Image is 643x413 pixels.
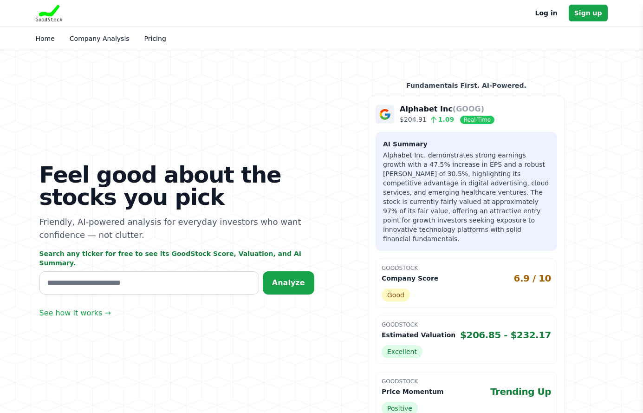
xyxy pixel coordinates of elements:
[39,216,314,242] p: Friendly, AI-powered analysis for everyday investors who want confidence — not clutter.
[400,104,494,115] p: Alphabet Inc
[400,115,494,125] p: $204.91
[70,35,130,42] a: Company Analysis
[569,5,608,21] a: Sign up
[39,164,314,208] h1: Feel good about the stocks you pick
[383,151,550,243] p: Alphabet Inc. demonstrates strong earnings growth with a 47.5% increase in EPS and a robust [PERS...
[382,378,551,385] p: GoodStock
[514,272,552,285] span: 6.9 / 10
[427,116,454,123] span: 1.09
[460,328,551,341] span: $206.85 - $232.17
[383,139,550,149] h3: AI Summary
[263,271,314,295] button: Analyze
[36,35,55,42] a: Home
[368,81,565,90] p: Fundamentals First. AI-Powered.
[376,105,394,124] img: Company Logo
[490,385,551,398] span: Trending Up
[382,288,410,302] span: Good
[382,264,551,272] p: GoodStock
[382,274,438,283] p: Company Score
[382,321,551,328] p: GoodStock
[453,105,484,113] span: (GOOG)
[382,387,443,396] p: Price Momentum
[460,116,494,124] span: Real-Time
[382,345,422,358] span: Excellent
[272,278,305,287] span: Analyze
[144,35,166,42] a: Pricing
[382,330,455,340] p: Estimated Valuation
[39,249,314,268] p: Search any ticker for free to see its GoodStock Score, Valuation, and AI Summary.
[39,308,111,319] a: See how it works →
[36,5,63,21] img: Goodstock Logo
[535,7,558,19] a: Log in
